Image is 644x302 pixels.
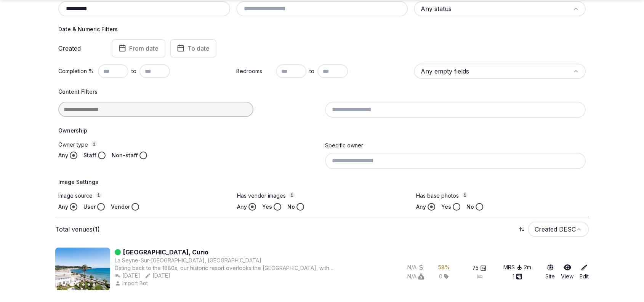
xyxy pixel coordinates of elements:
label: No [466,203,474,211]
a: [GEOGRAPHIC_DATA], Curio [123,248,208,257]
label: Has vendor images [237,192,407,200]
div: Dating back to the 1880s, our historic resort overlooks the [GEOGRAPHIC_DATA], with direct access... [115,264,338,272]
label: Image source [58,192,228,200]
button: [DATE] [145,272,170,280]
button: Go to slide 2 [77,283,79,286]
h4: Date & Numeric Filters [58,26,586,33]
a: Edit [580,264,589,280]
button: N/A [407,264,424,271]
img: Featured image for Grand Hotel des Sablettes Plage, Curio [55,248,110,290]
label: Completion % [58,67,95,75]
button: 2m [524,264,531,271]
label: Bedrooms [236,67,273,75]
label: Any [416,203,426,211]
label: User [83,203,96,211]
button: Go to slide 3 [82,283,85,286]
button: Owner type [91,141,97,147]
h4: Image Settings [58,178,586,186]
label: Owner type [58,141,319,149]
a: Site [545,264,555,280]
label: Created [58,45,101,51]
button: 58% [438,264,450,271]
button: To date [170,39,216,58]
label: Staff [83,152,96,159]
span: To date [187,45,210,52]
button: From date [112,39,165,58]
button: Go to slide 5 [93,283,95,286]
div: 58 % [438,264,450,271]
label: Yes [441,203,451,211]
span: to [309,67,314,75]
label: Any [58,203,68,211]
button: Image source [96,192,102,198]
label: Any [58,152,68,159]
span: 0 [439,273,442,280]
label: No [287,203,295,211]
button: Has vendor images [289,192,295,198]
button: 1 [513,273,522,280]
button: Has base photos [462,192,468,198]
label: Specific owner [325,142,363,149]
button: Go to slide 4 [88,283,90,286]
span: From date [129,45,159,52]
label: Vendor [111,203,130,211]
label: Has base photos [416,192,586,200]
a: View [561,264,574,280]
button: 75 [472,264,486,272]
button: N/A [407,273,424,280]
label: Yes [262,203,272,211]
label: Non-staff [112,152,138,159]
button: Go to slide 1 [70,283,75,286]
button: La Seyne-Sur-[GEOGRAPHIC_DATA], [GEOGRAPHIC_DATA] [115,257,261,264]
h4: Ownership [58,127,586,134]
h4: Content Filters [58,88,586,96]
span: 75 [472,264,479,272]
button: Import Bot [115,280,149,287]
button: MRS [503,264,522,271]
span: to [131,67,136,75]
label: Any [237,203,247,211]
button: [DATE] [115,272,140,280]
p: Total venues (1) [55,225,100,233]
div: 2 m [524,264,531,271]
